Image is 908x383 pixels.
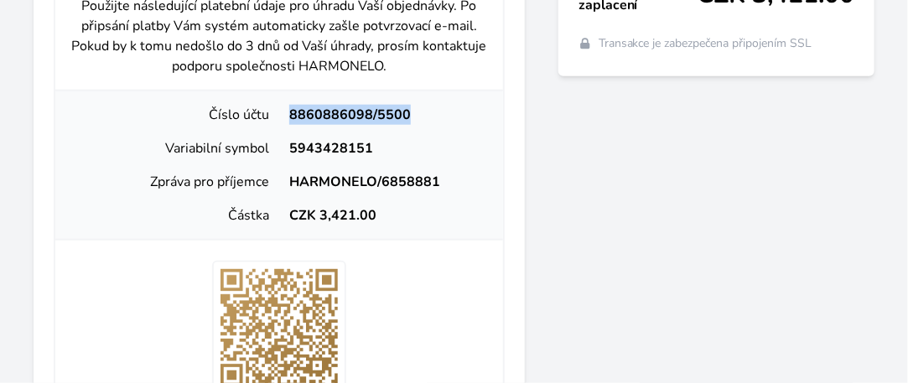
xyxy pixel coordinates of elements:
[69,105,279,125] div: Číslo účtu
[69,138,279,158] div: Variabilní symbol
[279,138,490,158] div: 5943428151
[69,172,279,192] div: Zpráva pro příjemce
[279,105,490,125] div: 8860886098/5500
[599,35,812,52] span: Transakce je zabezpečena připojením SSL
[69,205,279,225] div: Částka
[279,172,490,192] div: HARMONELO/6858881
[279,205,490,225] div: CZK 3,421.00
